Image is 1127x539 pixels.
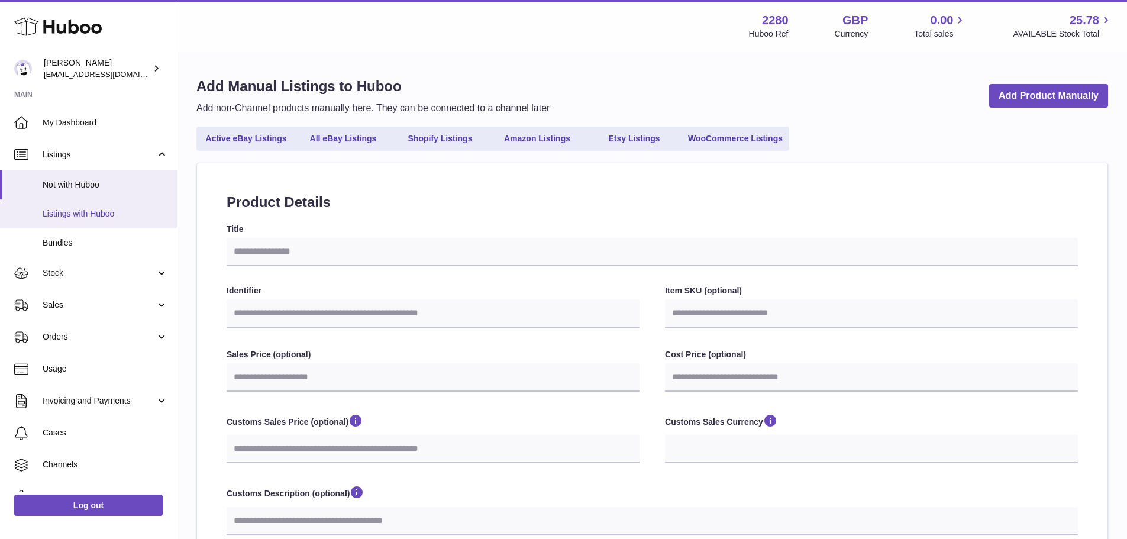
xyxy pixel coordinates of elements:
span: Total sales [914,28,967,40]
a: Etsy Listings [587,129,682,149]
span: Listings [43,149,156,160]
span: Usage [43,363,168,375]
span: Sales [43,299,156,311]
span: Invoicing and Payments [43,395,156,406]
span: [EMAIL_ADDRESS][DOMAIN_NAME] [44,69,174,79]
a: 25.78 AVAILABLE Stock Total [1013,12,1113,40]
label: Title [227,224,1078,235]
a: Add Product Manually [989,84,1108,108]
div: Huboo Ref [749,28,789,40]
span: 25.78 [1070,12,1099,28]
strong: GBP [842,12,868,28]
label: Item SKU (optional) [665,285,1078,296]
a: Log out [14,495,163,516]
span: Not with Huboo [43,179,168,191]
label: Customs Sales Price (optional) [227,413,640,432]
label: Cost Price (optional) [665,349,1078,360]
div: Currency [835,28,868,40]
span: 0.00 [931,12,954,28]
span: Channels [43,459,168,470]
span: Settings [43,491,168,502]
a: WooCommerce Listings [684,129,787,149]
strong: 2280 [762,12,789,28]
span: Stock [43,267,156,279]
h2: Product Details [227,193,1078,212]
label: Sales Price (optional) [227,349,640,360]
h1: Add Manual Listings to Huboo [196,77,550,96]
a: Active eBay Listings [199,129,293,149]
span: Bundles [43,237,168,248]
span: My Dashboard [43,117,168,128]
span: AVAILABLE Stock Total [1013,28,1113,40]
label: Customs Description (optional) [227,485,1078,504]
span: Cases [43,427,168,438]
div: [PERSON_NAME] [44,57,150,80]
img: internalAdmin-2280@internal.huboo.com [14,60,32,78]
label: Identifier [227,285,640,296]
p: Add non-Channel products manually here. They can be connected to a channel later [196,102,550,115]
span: Listings with Huboo [43,208,168,220]
a: 0.00 Total sales [914,12,967,40]
label: Customs Sales Currency [665,413,1078,432]
span: Orders [43,331,156,343]
a: Shopify Listings [393,129,487,149]
a: All eBay Listings [296,129,390,149]
a: Amazon Listings [490,129,585,149]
